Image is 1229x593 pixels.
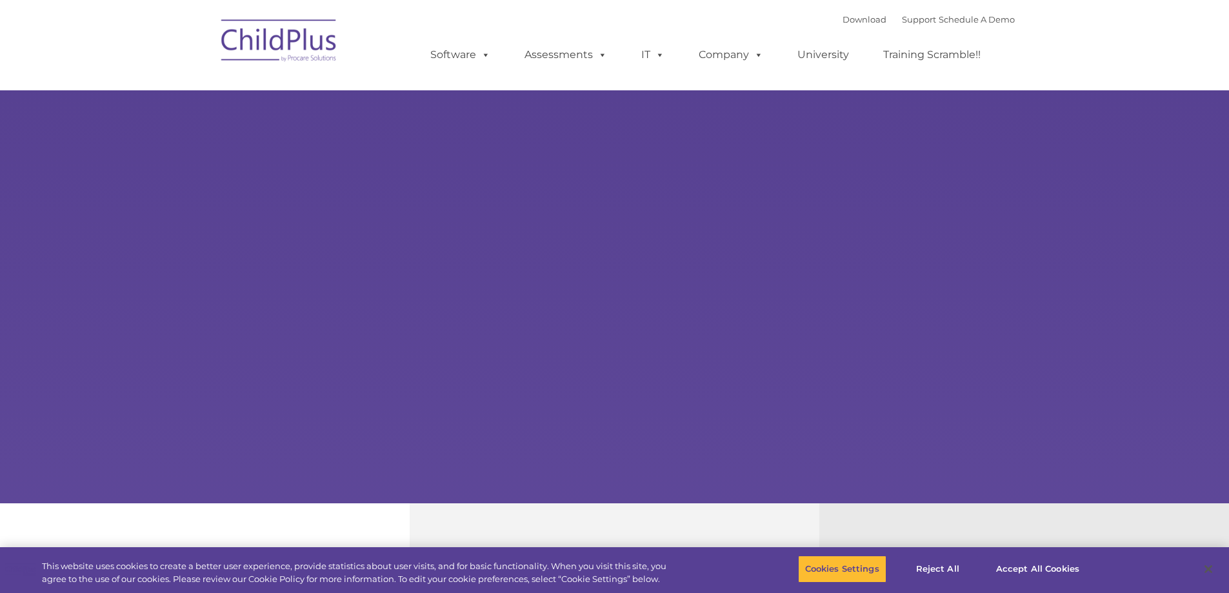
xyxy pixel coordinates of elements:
a: Support [902,14,936,25]
a: Download [843,14,886,25]
a: Assessments [512,42,620,68]
img: ChildPlus by Procare Solutions [215,10,344,75]
font: | [843,14,1015,25]
a: Software [417,42,503,68]
button: Reject All [897,556,978,583]
button: Cookies Settings [798,556,886,583]
a: Schedule A Demo [939,14,1015,25]
a: University [784,42,862,68]
button: Close [1194,555,1223,583]
div: This website uses cookies to create a better user experience, provide statistics about user visit... [42,560,676,585]
a: Company [686,42,776,68]
a: Training Scramble!! [870,42,994,68]
a: IT [628,42,677,68]
button: Accept All Cookies [989,556,1086,583]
